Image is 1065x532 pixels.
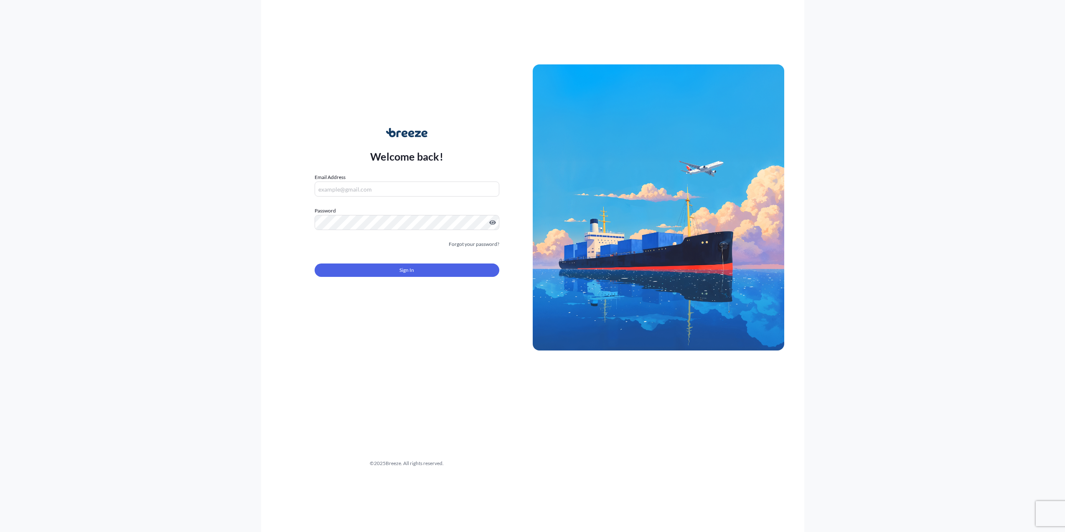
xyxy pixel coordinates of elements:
[315,263,499,277] button: Sign In
[315,182,499,197] input: example@gmail.com
[489,219,496,226] button: Show password
[315,173,346,182] label: Email Address
[281,459,533,468] div: © 2025 Breeze. All rights reserved.
[315,207,499,215] label: Password
[449,240,499,248] a: Forgot your password?
[399,266,414,274] span: Sign In
[370,150,443,163] p: Welcome back!
[533,64,784,350] img: Ship illustration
